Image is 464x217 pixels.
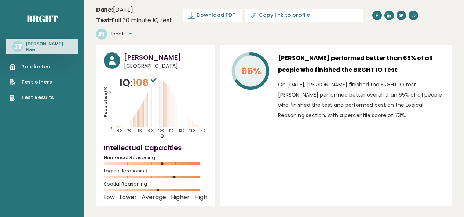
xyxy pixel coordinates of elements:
a: Test Results [10,94,54,101]
text: JT [98,30,106,38]
tspan: 1 [110,107,111,112]
text: JT [14,42,22,50]
tspan: 110 [169,128,174,133]
a: Brght [27,13,58,25]
span: 106 [133,76,158,89]
tspan: 60 [117,128,122,133]
span: Spatial Reasoning [104,183,207,186]
tspan: 140 [200,128,205,133]
tspan: 100 [158,128,164,133]
a: Test others [10,78,54,86]
tspan: 130 [189,128,195,133]
h3: [PERSON_NAME] [26,41,63,47]
tspan: 90 [148,128,153,133]
b: Date: [96,5,113,14]
p: On [DATE], [PERSON_NAME] finished the BRGHT IQ test. [PERSON_NAME] performed better overall than ... [278,79,445,120]
tspan: 120 [179,128,185,133]
tspan: 0 [109,126,112,130]
tspan: 80 [138,128,143,133]
tspan: 65% [241,65,261,78]
div: Full 30 minute IQ test [96,16,172,25]
p: IQ: [120,75,158,90]
span: Higher [171,196,190,199]
span: Numerical Reasoning [104,156,207,159]
span: [GEOGRAPHIC_DATA] [124,62,207,70]
h3: [PERSON_NAME] performed better than 65% of all people who finished the BRGHT IQ Test [278,52,445,76]
span: Logical Reasoning [104,169,207,172]
span: Download PDF [197,11,235,19]
a: Download PDF [183,9,242,22]
tspan: 2 [109,90,112,94]
h4: Intellectual Capacities [104,143,207,153]
button: Jonah [110,30,132,38]
a: Retake test [10,63,54,71]
p: None [26,47,63,52]
time: [DATE] [96,5,133,14]
span: Average [142,196,166,199]
span: Low [104,196,115,199]
tspan: 70 [127,128,132,133]
tspan: Population/% [103,86,109,117]
span: Lower [120,196,137,199]
b: Test: [96,16,112,25]
span: High [195,196,207,199]
h3: [PERSON_NAME] [124,52,207,62]
tspan: IQ [159,133,164,139]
